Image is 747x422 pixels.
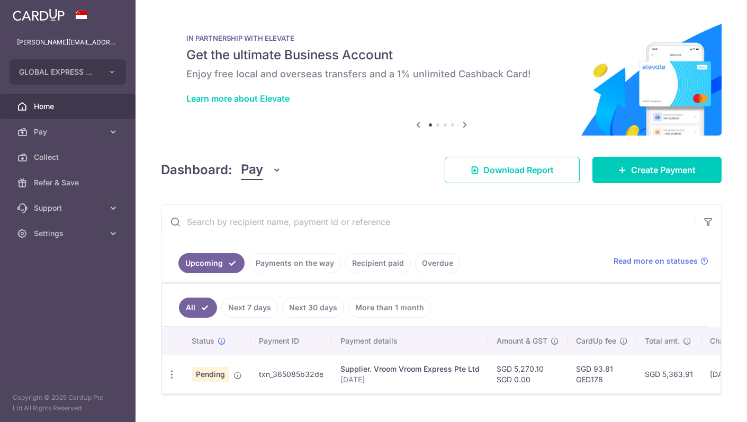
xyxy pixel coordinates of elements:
[186,47,696,64] h5: Get the ultimate Business Account
[186,68,696,80] h6: Enjoy free local and overseas transfers and a 1% unlimited Cashback Card!
[34,203,104,213] span: Support
[192,336,214,346] span: Status
[645,336,680,346] span: Total amt.
[348,298,431,318] a: More than 1 month
[241,160,282,180] button: Pay
[186,93,290,104] a: Learn more about Elevate
[250,355,332,393] td: txn_365085b32de
[19,67,97,77] span: GLOBAL EXPRESS DELIVERY PTE. LTD.
[340,364,480,374] div: Supplier. Vroom Vroom Express Pte Ltd
[34,228,104,239] span: Settings
[241,160,263,180] span: Pay
[17,37,119,48] p: [PERSON_NAME][EMAIL_ADDRESS][DOMAIN_NAME]
[415,253,460,273] a: Overdue
[13,8,65,21] img: CardUp
[631,164,696,176] span: Create Payment
[614,256,708,266] a: Read more on statuses
[332,327,488,355] th: Payment details
[568,355,636,393] td: SGD 93.81 GED178
[34,152,104,163] span: Collect
[192,367,229,382] span: Pending
[161,160,232,179] h4: Dashboard:
[576,336,616,346] span: CardUp fee
[614,256,698,266] span: Read more on statuses
[345,253,411,273] a: Recipient paid
[34,127,104,137] span: Pay
[161,205,696,239] input: Search by recipient name, payment id or reference
[249,253,341,273] a: Payments on the way
[250,327,332,355] th: Payment ID
[221,298,278,318] a: Next 7 days
[488,355,568,393] td: SGD 5,270.10 SGD 0.00
[282,298,344,318] a: Next 30 days
[186,34,696,42] p: IN PARTNERSHIP WITH ELEVATE
[34,101,104,112] span: Home
[592,157,722,183] a: Create Payment
[636,355,701,393] td: SGD 5,363.91
[178,253,245,273] a: Upcoming
[497,336,547,346] span: Amount & GST
[10,59,126,85] button: GLOBAL EXPRESS DELIVERY PTE. LTD.
[34,177,104,188] span: Refer & Save
[483,164,554,176] span: Download Report
[161,17,722,136] img: Renovation banner
[340,374,480,385] p: [DATE]
[179,298,217,318] a: All
[445,157,580,183] a: Download Report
